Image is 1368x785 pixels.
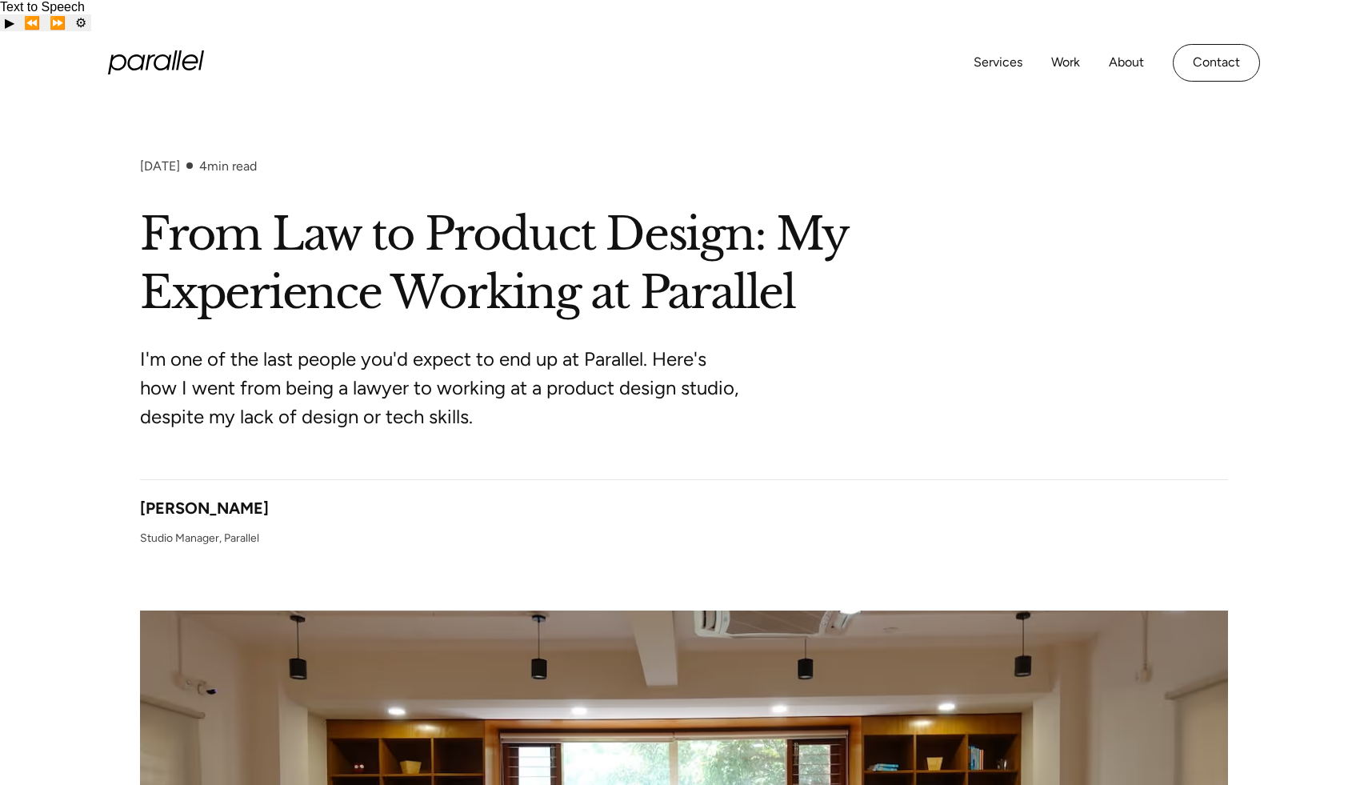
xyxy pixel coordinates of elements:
[974,51,1022,74] a: Services
[140,206,1228,322] h1: From Law to Product Design: My Experience Working at Parallel
[70,14,91,31] button: Settings
[140,496,269,547] a: [PERSON_NAME]Studio Manager, Parallel
[199,158,257,174] div: min read
[19,14,45,31] button: Previous
[1173,44,1260,82] a: Contact
[140,345,740,431] p: I'm one of the last people you'd expect to end up at Parallel. Here's how I went from being a law...
[140,530,259,547] div: Studio Manager, Parallel
[45,14,70,31] button: Forward
[1109,51,1144,74] a: About
[199,158,207,174] span: 4
[140,158,180,174] div: [DATE]
[140,496,269,520] div: [PERSON_NAME]
[1051,51,1080,74] a: Work
[108,50,204,74] a: home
